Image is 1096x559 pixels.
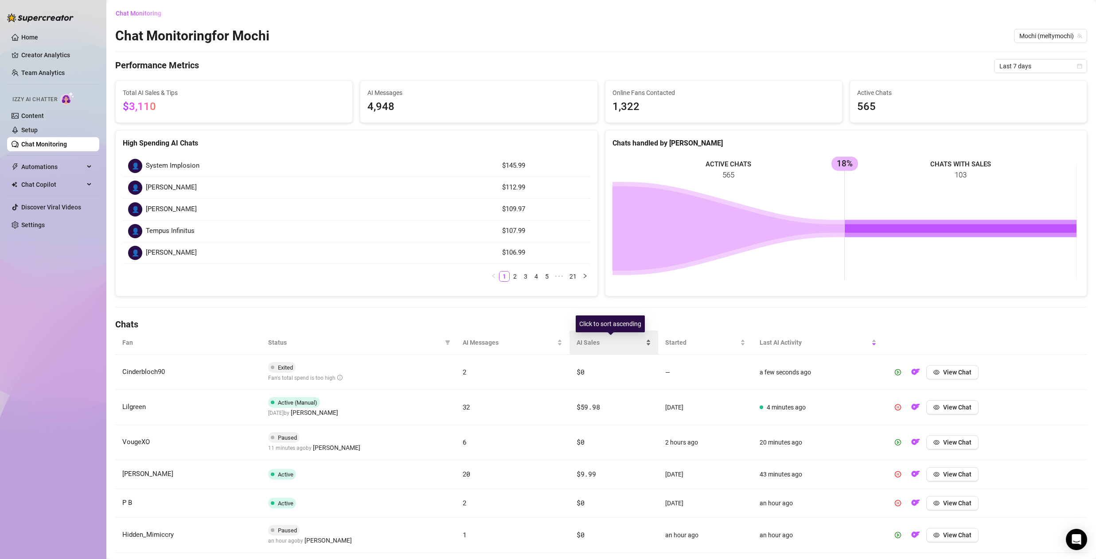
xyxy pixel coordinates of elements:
td: an hour ago [658,518,753,553]
span: Active (Manual) [278,399,317,406]
td: 20 minutes ago [753,425,883,460]
th: Last AI Activity [753,331,883,355]
span: [PERSON_NAME] [122,470,173,478]
span: [PERSON_NAME] [291,408,338,417]
article: $112.99 [502,182,585,193]
td: 2 hours ago [658,425,753,460]
span: [PERSON_NAME] [146,204,197,215]
li: 5 [542,271,552,282]
span: View Chat [943,369,971,376]
li: Next Page [580,271,590,282]
span: $59.98 [577,402,600,411]
span: Chat Copilot [21,177,84,192]
span: Tempus Infinitus [146,226,195,236]
span: Cinderbloch90 [122,368,165,376]
span: Automations [21,160,84,174]
span: play-circle [895,369,901,375]
span: View Chat [943,471,971,478]
span: $0 [577,367,584,376]
li: 21 [566,271,580,282]
button: OF [909,528,923,542]
li: 3 [520,271,531,282]
article: $109.97 [502,204,585,215]
a: 2 [510,272,520,281]
a: Creator Analytics [21,48,92,62]
span: Last AI Activity [760,338,869,347]
button: OF [909,467,923,481]
div: 👤 [128,181,142,195]
button: View Chat [926,496,979,510]
span: info-circle [337,375,343,380]
a: Chat Monitoring [21,141,67,148]
span: P B [122,499,132,507]
button: left [488,271,499,282]
div: 👤 [128,159,142,173]
a: 5 [542,272,552,281]
td: an hour ago [753,489,883,518]
span: 11 minutes ago by [268,445,360,451]
span: Izzy AI Chatter [12,95,57,104]
td: an hour ago [753,518,883,553]
span: filter [443,336,452,349]
span: [PERSON_NAME] [304,535,352,545]
span: play-circle [895,439,901,445]
td: — [658,355,753,390]
a: Setup [21,126,38,134]
span: eye [933,369,940,375]
span: [PERSON_NAME] [313,443,360,453]
a: 4 [531,272,541,281]
span: View Chat [943,404,971,411]
a: 1 [499,272,509,281]
img: Chat Copilot [12,181,17,188]
li: 1 [499,271,510,282]
img: AI Chatter [61,92,74,105]
span: an hour ago by [268,538,352,544]
span: [PERSON_NAME] [146,182,197,193]
a: OF [909,501,923,508]
span: thunderbolt [12,163,19,170]
span: filter [445,340,450,345]
span: 32 [463,402,470,411]
span: $9.99 [577,469,596,478]
span: Started [665,338,739,347]
img: OF [911,367,920,376]
span: Chat Monitoring [116,10,161,17]
span: 2 [463,498,467,507]
span: 1 [463,530,467,539]
a: Settings [21,221,45,228]
span: 20 [463,469,470,478]
span: Mochi (meltymochi) [1019,29,1082,43]
span: $0 [577,530,584,539]
span: Exited [278,364,293,371]
span: VougeXO [122,438,150,446]
button: View Chat [926,435,979,449]
span: pause-circle [895,500,901,506]
span: calendar [1077,63,1082,69]
th: AI Messages [456,331,570,355]
span: $0 [577,437,584,446]
span: eye [933,439,940,445]
td: 43 minutes ago [753,460,883,489]
a: Home [21,34,38,41]
span: ••• [552,271,566,282]
span: 4,948 [367,98,590,115]
span: play-circle [895,532,901,538]
div: 👤 [128,246,142,260]
a: OF [909,472,923,480]
span: View Chat [943,500,971,507]
span: 6 [463,437,467,446]
img: OF [911,498,920,507]
div: High Spending AI Chats [123,138,590,149]
span: pause-circle [895,404,901,410]
th: AI Sales [569,331,658,355]
span: $3,110 [123,100,156,113]
img: OF [911,469,920,478]
button: OF [909,365,923,379]
button: View Chat [926,528,979,542]
span: right [582,273,588,279]
img: OF [911,530,920,539]
span: Online Fans Contacted [612,88,835,98]
span: eye [933,404,940,410]
span: Active [278,471,293,478]
td: a few seconds ago [753,355,883,390]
